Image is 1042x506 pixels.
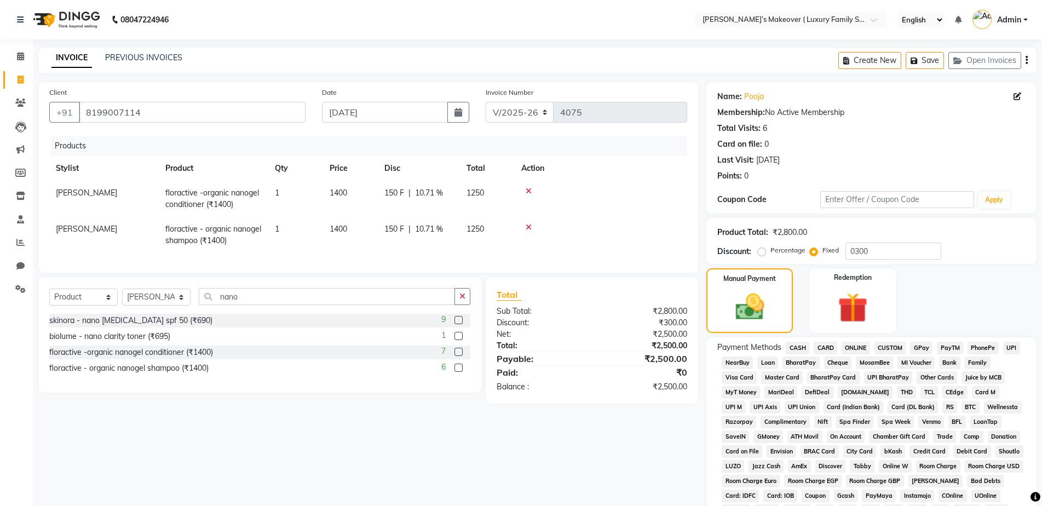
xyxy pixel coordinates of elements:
span: bKash [880,445,905,458]
span: MyT Money [722,386,760,399]
span: Instamojo [900,490,934,502]
img: _gift.svg [828,289,877,326]
th: Stylist [49,156,159,181]
div: 0 [744,170,749,182]
span: [PERSON_NAME] [56,188,117,198]
span: CARD [814,342,837,354]
span: Wellnessta [984,401,1022,413]
div: Points: [717,170,742,182]
th: Price [323,156,378,181]
th: Action [515,156,687,181]
span: 1250 [467,224,484,234]
span: 6 [441,361,446,373]
div: biolume - nano clarity toner (₹695) [49,331,170,342]
span: Complimentary [761,416,810,428]
span: Other Cards [917,371,957,384]
a: INVOICE [51,48,92,68]
input: Search by Name/Mobile/Email/Code [79,102,306,123]
span: Room Charge EGP [784,475,842,487]
span: Admin [997,14,1021,26]
label: Redemption [834,273,872,283]
label: Invoice Number [486,88,533,97]
span: CUSTOM [874,342,906,354]
a: PREVIOUS INVOICES [105,53,182,62]
span: Credit Card [909,445,949,458]
span: Juice by MCB [962,371,1005,384]
th: Total [460,156,515,181]
div: floractive -organic nanogel conditioner (₹1400) [49,347,213,358]
span: PayMaya [862,490,896,502]
div: 6 [763,123,767,134]
span: Cheque [824,357,852,369]
span: Jazz Cash [749,460,784,473]
span: Payment Methods [717,342,781,353]
span: Envision [767,445,796,458]
span: BharatPay Card [807,371,860,384]
span: Trade [933,430,956,443]
span: UPI M [722,401,745,413]
div: 0 [764,139,769,150]
span: Spa Week [878,416,914,428]
span: Room Charge Euro [722,475,780,487]
span: DefiDeal [802,386,833,399]
span: 1400 [330,224,347,234]
span: [PERSON_NAME] [908,475,963,487]
span: THD [897,386,916,399]
span: GMoney [753,430,783,443]
div: Net: [488,329,592,340]
span: PhonePe [968,342,999,354]
span: Room Charge GBP [846,475,904,487]
div: ₹2,500.00 [592,352,695,365]
span: Gcash [834,490,858,502]
th: Qty [268,156,323,181]
span: Total [497,289,522,301]
button: Apply [978,192,1010,208]
span: Visa Card [722,371,757,384]
span: CASH [786,342,809,354]
img: logo [28,4,103,35]
span: 150 F [384,223,404,235]
span: RS [942,401,957,413]
span: Room Charge [916,460,960,473]
div: Balance : [488,381,592,393]
label: Fixed [822,245,839,255]
span: Card M [972,386,999,399]
div: ₹2,500.00 [592,381,695,393]
span: Master Card [761,371,803,384]
div: ₹2,800.00 [592,306,695,317]
div: Total: [488,340,592,352]
div: [DATE] [756,154,780,166]
span: [PERSON_NAME] [56,224,117,234]
span: 10.71 % [415,187,443,199]
span: LoanTap [970,416,1001,428]
span: TCL [920,386,938,399]
span: BRAC Card [801,445,839,458]
span: 1250 [467,188,484,198]
span: 1400 [330,188,347,198]
label: Percentage [770,245,805,255]
button: Create New [838,52,901,69]
div: Payable: [488,352,592,365]
span: Bank [939,357,960,369]
div: Products [50,136,695,156]
div: ₹300.00 [592,317,695,329]
span: 1 [441,330,446,341]
span: 150 F [384,187,404,199]
span: Comp [960,430,983,443]
div: Card on file: [717,139,762,150]
span: LUZO [722,460,744,473]
span: Card (Indian Bank) [824,401,884,413]
th: Product [159,156,268,181]
span: MariDeal [764,386,797,399]
span: SaveIN [722,430,749,443]
span: Card: IDFC [722,490,759,502]
span: UPI BharatPay [864,371,913,384]
span: ATH Movil [787,430,822,443]
span: [DOMAIN_NAME] [838,386,893,399]
div: Coupon Code [717,194,820,205]
span: Discover [815,460,846,473]
span: Coupon [802,490,830,502]
span: | [408,187,411,199]
span: BTC [962,401,980,413]
span: COnline [939,490,967,502]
